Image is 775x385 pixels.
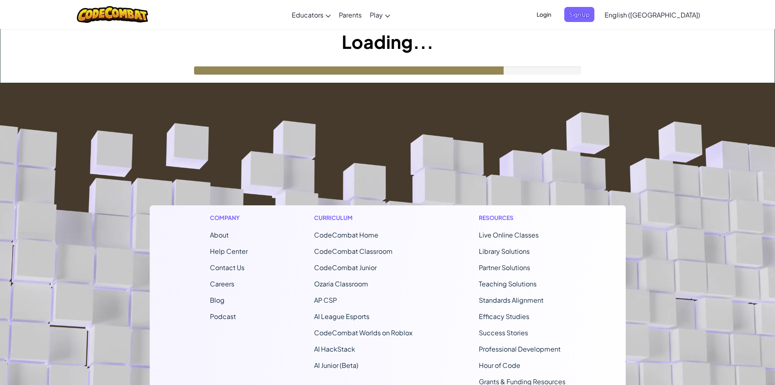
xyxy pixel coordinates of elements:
[479,345,561,353] a: Professional Development
[479,247,530,255] a: Library Solutions
[479,312,529,321] a: Efficacy Studies
[564,7,594,22] button: Sign Up
[210,231,229,239] a: About
[314,328,413,337] a: CodeCombat Worlds on Roblox
[314,345,355,353] a: AI HackStack
[288,4,335,26] a: Educators
[370,11,383,19] span: Play
[366,4,394,26] a: Play
[605,11,700,19] span: English ([GEOGRAPHIC_DATA])
[314,312,369,321] a: AI League Esports
[314,263,377,272] a: CodeCombat Junior
[335,4,366,26] a: Parents
[479,279,537,288] a: Teaching Solutions
[314,279,368,288] a: Ozaria Classroom
[314,361,358,370] a: AI Junior (Beta)
[479,263,530,272] a: Partner Solutions
[600,4,704,26] a: English ([GEOGRAPHIC_DATA])
[314,247,393,255] a: CodeCombat Classroom
[479,213,565,222] h1: Resources
[292,11,323,19] span: Educators
[314,231,378,239] span: CodeCombat Home
[210,312,236,321] a: Podcast
[479,328,528,337] a: Success Stories
[210,213,248,222] h1: Company
[210,296,225,304] a: Blog
[210,247,248,255] a: Help Center
[479,296,544,304] a: Standards Alignment
[314,296,337,304] a: AP CSP
[479,361,520,370] a: Hour of Code
[77,6,148,23] img: CodeCombat logo
[210,279,234,288] a: Careers
[0,29,775,54] h1: Loading...
[479,231,539,239] a: Live Online Classes
[532,7,556,22] button: Login
[314,213,413,222] h1: Curriculum
[210,263,245,272] span: Contact Us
